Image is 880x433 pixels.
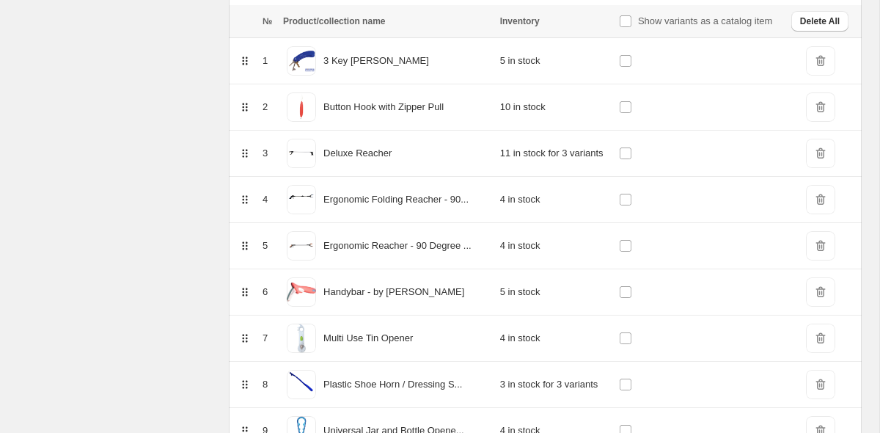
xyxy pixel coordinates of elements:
p: Handybar - by [PERSON_NAME] [323,285,464,299]
img: VM941BButtonHookandZipperPull.png [287,92,316,122]
td: 3 in stock for 3 variants [496,362,615,408]
img: 2518ee36-85b3aa_43a0c9f438b9459d85f90ea36e2abee5_mv2.png [287,185,316,214]
img: 1bcf84d2-85b3aa_127fe831d9dd4f1ab1f7b3741c9b367c_mv2.png [287,139,316,168]
span: Product/collection name [283,16,385,26]
td: 11 in stock for 3 variants [496,131,615,177]
img: f9a823c5-85b3aa_1aa9faabf5ef41d98cc5fd9549400df7_mv2.png [287,370,316,399]
img: 2_83ea2d56-92b8-4dd5-9645-fa3815ac0ff0.png [287,324,316,353]
span: 8 [263,379,268,390]
span: 6 [263,286,268,297]
td: 4 in stock [496,316,615,362]
p: Ergonomic Folding Reacher - 90... [323,192,469,207]
p: 3 Key [PERSON_NAME] [323,54,429,68]
span: 5 [263,240,268,251]
button: Delete All [791,11,848,32]
img: 6ffd3e21-85b3aa_b99e1c316c754d66a6e1333f5797af49_mv2.png [287,231,316,261]
td: 5 in stock [496,38,615,84]
td: 5 in stock [496,269,615,316]
td: 4 in stock [496,177,615,223]
img: 2_f461b623-8905-4c11-a830-614ff9430e6d.png [287,46,316,76]
span: Show variants as a catalog item [638,15,773,26]
span: 1 [263,55,268,66]
span: Delete All [800,15,840,27]
span: 7 [263,332,268,343]
div: Inventory [500,15,610,27]
span: 4 [263,194,268,205]
td: 4 in stock [496,223,615,269]
span: 3 [263,148,268,159]
span: № [263,16,272,26]
p: Button Hook with Zipper Pull [323,100,444,114]
span: 2 [263,101,268,112]
p: Ergonomic Reacher - 90 Degree ... [323,239,472,253]
td: 10 in stock [496,84,615,131]
p: Multi Use Tin Opener [323,331,413,346]
p: Deluxe Reacher [323,146,392,161]
p: Plastic Shoe Horn / Dressing S... [323,377,462,392]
